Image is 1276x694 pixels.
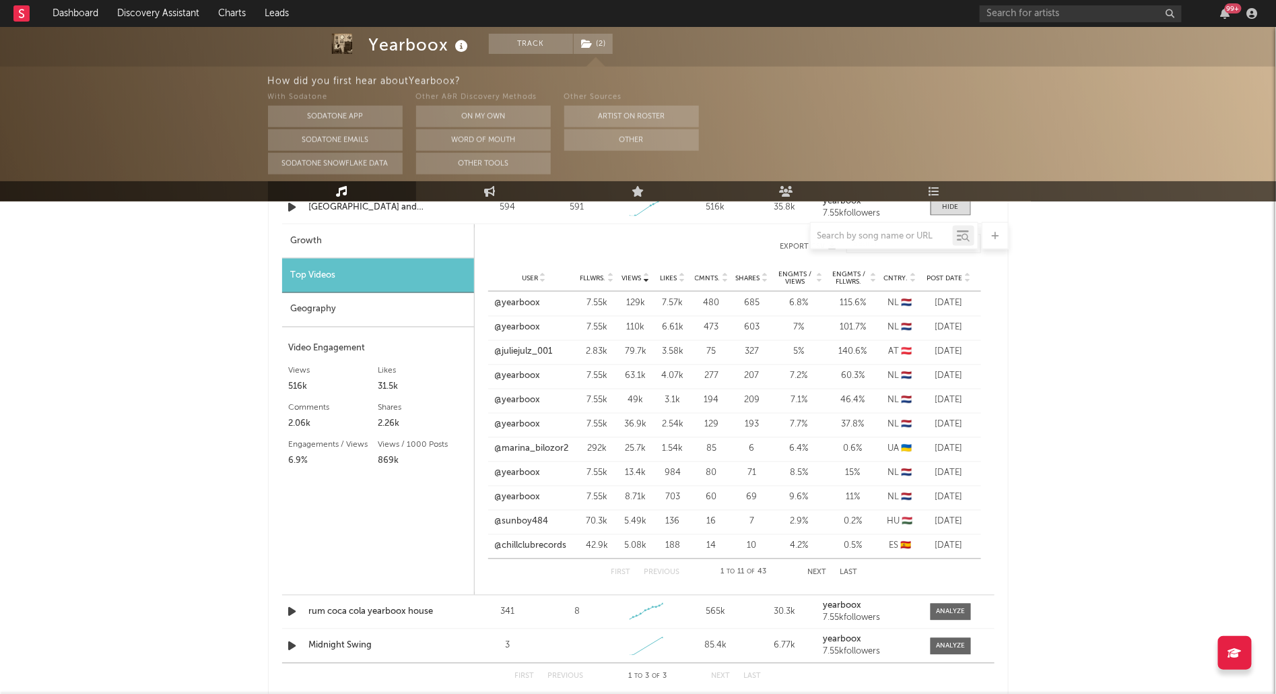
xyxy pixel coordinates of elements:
[924,346,974,359] div: [DATE]
[522,274,538,282] span: User
[658,321,688,335] div: 6.61k
[580,346,614,359] div: 2.83k
[823,614,916,623] div: 7.55k followers
[924,515,974,529] div: [DATE]
[416,153,551,175] button: Other Tools
[580,540,614,553] div: 42.9k
[416,106,551,127] button: On My Own
[902,469,912,478] span: 🇳🇱
[621,394,651,408] div: 49k
[830,370,877,383] div: 60.3 %
[495,321,541,335] a: @yearboox
[753,606,816,619] div: 30.3k
[747,569,755,575] span: of
[884,274,908,282] span: Cntry.
[684,201,747,214] div: 516k
[823,635,861,644] strong: yearboox
[580,515,614,529] div: 70.3k
[580,297,614,311] div: 7.55k
[735,515,769,529] div: 7
[735,443,769,456] div: 6
[695,321,729,335] div: 473
[695,297,729,311] div: 480
[268,90,403,106] div: With Sodatone
[634,674,642,680] span: to
[776,418,823,432] div: 7.7 %
[658,370,688,383] div: 4.07k
[289,400,378,416] div: Comments
[495,346,553,359] a: @juliejulz_001
[611,669,685,685] div: 1 3 3
[924,443,974,456] div: [DATE]
[658,491,688,505] div: 703
[621,418,651,432] div: 36.9k
[735,491,769,505] div: 69
[840,569,858,577] button: Last
[883,297,917,311] div: NL
[495,467,541,480] a: @yearboox
[580,274,606,282] span: Fllwrs.
[309,201,450,214] div: [GEOGRAPHIC_DATA] and [GEOGRAPHIC_DATA]
[830,394,877,408] div: 46.4 %
[289,416,378,433] div: 2.06k
[695,274,720,282] span: Cmnts.
[658,418,688,432] div: 2.54k
[776,540,823,553] div: 4.2 %
[830,321,877,335] div: 101.7 %
[727,569,735,575] span: to
[823,635,916,645] a: yearboox
[883,540,917,553] div: ES
[658,515,688,529] div: 136
[776,321,823,335] div: 7 %
[883,491,917,505] div: NL
[902,396,912,405] span: 🇳🇱
[883,418,917,432] div: NL
[902,445,912,453] span: 🇺🇦
[695,467,729,480] div: 80
[823,197,861,206] strong: yearboox
[495,297,541,311] a: @yearboox
[735,297,769,311] div: 685
[980,5,1182,22] input: Search for artists
[574,606,580,619] div: 8
[289,379,378,396] div: 516k
[378,400,467,416] div: Shares
[621,515,651,529] div: 5.49k
[289,437,378,453] div: Engagements / Views
[924,394,974,408] div: [DATE]
[776,491,823,505] div: 9.6 %
[621,443,651,456] div: 25.7k
[289,363,378,379] div: Views
[924,370,974,383] div: [DATE]
[695,515,729,529] div: 16
[621,297,651,311] div: 129k
[753,201,816,214] div: 35.8k
[658,394,688,408] div: 3.1k
[477,639,539,653] div: 3
[282,259,474,293] div: Top Videos
[644,569,680,577] button: Previous
[495,515,549,529] a: @sunboy484
[695,346,729,359] div: 75
[580,394,614,408] div: 7.55k
[735,540,769,553] div: 10
[684,606,747,619] div: 565k
[564,129,699,151] button: Other
[658,467,688,480] div: 984
[416,129,551,151] button: Word Of Mouth
[658,297,688,311] div: 7.57k
[652,674,660,680] span: of
[883,515,917,529] div: HU
[736,274,760,282] span: Shares
[830,467,877,480] div: 15 %
[830,418,877,432] div: 37.8 %
[573,34,613,54] span: ( 2 )
[735,418,769,432] div: 193
[695,540,729,553] div: 14
[570,201,584,214] div: 591
[735,394,769,408] div: 209
[830,346,877,359] div: 140.6 %
[823,602,916,611] a: yearboox
[378,379,467,396] div: 31.5k
[564,106,699,127] button: Artist on Roster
